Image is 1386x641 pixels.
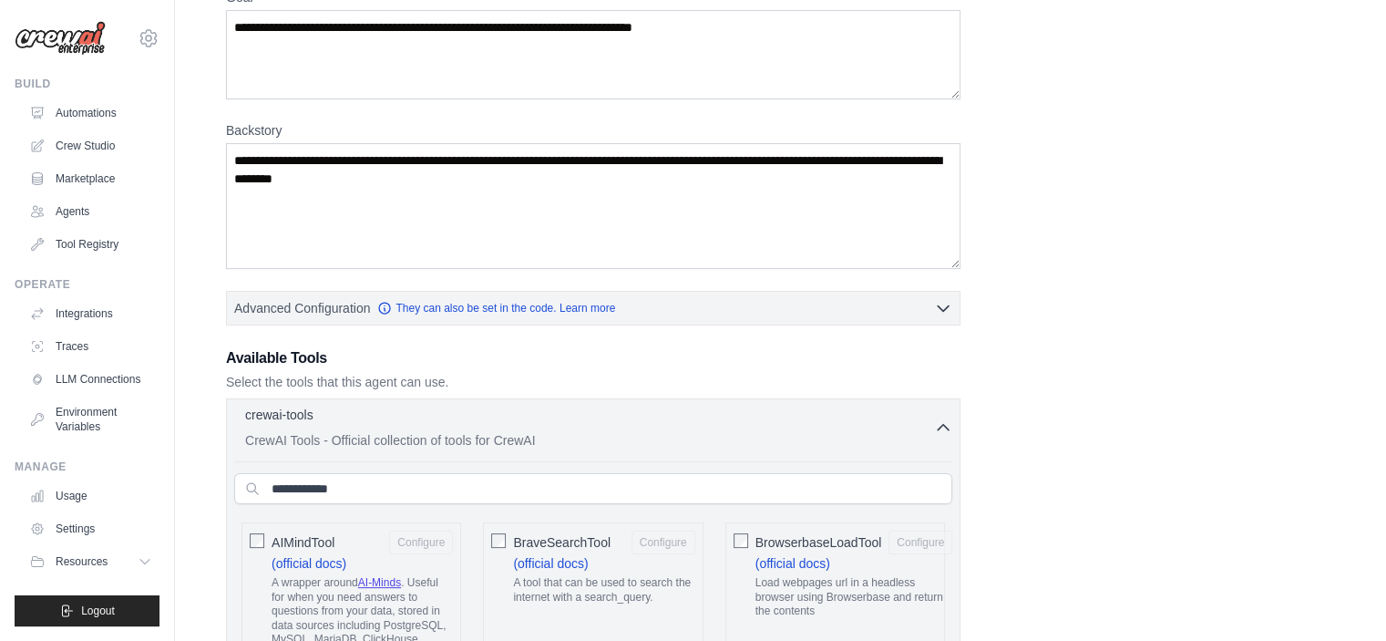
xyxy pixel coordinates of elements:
[22,197,159,226] a: Agents
[755,556,830,571] a: (official docs)
[22,547,159,576] button: Resources
[15,277,159,292] div: Operate
[755,576,953,619] p: Load webpages url in a headless browser using Browserbase and return the contents
[234,406,952,450] button: crewai-tools CrewAI Tools - Official collection of tools for CrewAI
[513,576,694,605] p: A tool that can be used to search the internet with a search_query.
[22,299,159,328] a: Integrations
[389,531,453,554] button: AIMindTool (official docs) A wrapper aroundAI-Minds. Useful for when you need answers to question...
[22,98,159,128] a: Automations
[513,556,588,571] a: (official docs)
[22,398,159,441] a: Environment Variables
[22,230,159,259] a: Tool Registry
[15,21,106,56] img: Logo
[234,299,370,317] span: Advanced Configuration
[81,604,115,618] span: Logout
[15,460,159,474] div: Manage
[631,531,695,554] button: BraveSearchTool (official docs) A tool that can be used to search the internet with a search_query.
[22,164,159,193] a: Marketplace
[272,533,334,552] span: AIMindTool
[272,556,346,571] a: (official docs)
[226,347,960,369] h3: Available Tools
[513,533,611,552] span: BraveSearchTool
[227,292,960,325] button: Advanced Configuration They can also be set in the code. Learn more
[56,554,108,569] span: Resources
[245,431,934,450] p: CrewAI Tools - Official collection of tools for CrewAI
[22,514,159,543] a: Settings
[358,576,401,589] a: AI-Minds
[22,481,159,511] a: Usage
[22,131,159,160] a: Crew Studio
[15,77,159,91] div: Build
[226,121,960,140] label: Backstory
[15,595,159,626] button: Logout
[22,332,159,361] a: Traces
[755,533,882,552] span: BrowserbaseLoadTool
[377,301,615,315] a: They can also be set in the code. Learn more
[888,531,952,554] button: BrowserbaseLoadTool (official docs) Load webpages url in a headless browser using Browserbase and...
[226,373,960,391] p: Select the tools that this agent can use.
[245,406,313,424] p: crewai-tools
[22,365,159,394] a: LLM Connections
